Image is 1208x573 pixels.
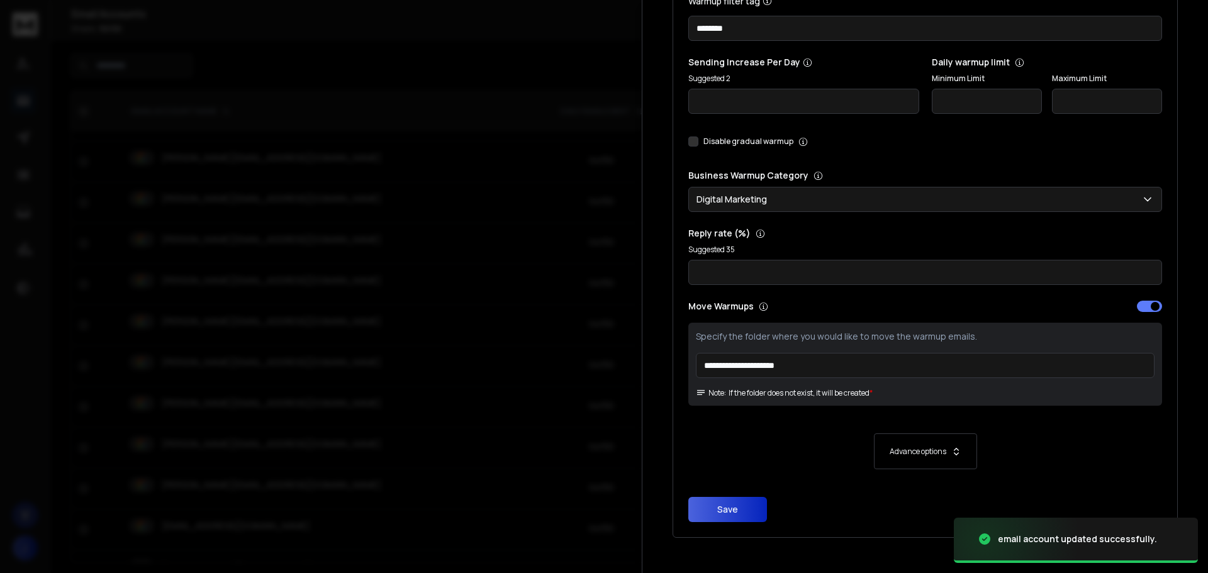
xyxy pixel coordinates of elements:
label: Disable gradual warmup [703,136,793,147]
p: Digital Marketing [696,193,772,206]
p: Move Warmups [688,300,922,313]
p: Specify the folder where you would like to move the warmup emails. [696,330,1155,343]
p: Business Warmup Category [688,169,1162,182]
p: If the folder does not exist, it will be created [729,388,870,398]
button: Advance options [701,433,1149,469]
p: Reply rate (%) [688,227,1162,240]
p: Advance options [890,447,946,457]
button: Save [688,497,767,522]
span: Note: [696,388,726,398]
label: Maximum Limit [1052,74,1162,84]
p: Suggested 2 [688,74,919,84]
p: Sending Increase Per Day [688,56,919,69]
p: Suggested 35 [688,245,1162,255]
label: Minimum Limit [932,74,1042,84]
p: Daily warmup limit [932,56,1163,69]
